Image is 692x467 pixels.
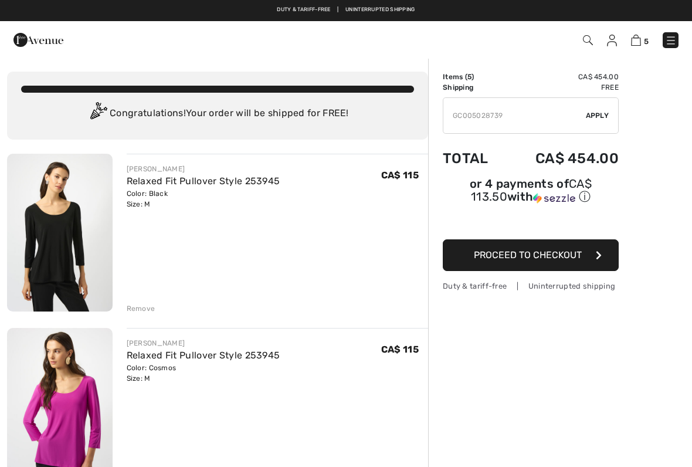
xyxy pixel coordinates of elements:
span: CA$ 113.50 [471,177,592,204]
iframe: PayPal-paypal [443,209,619,235]
input: Promo code [443,98,586,133]
div: Congratulations! Your order will be shipped for FREE! [21,102,414,126]
td: CA$ 454.00 [505,138,619,178]
span: 5 [467,73,471,81]
a: Relaxed Fit Pullover Style 253945 [127,175,280,187]
a: 1ère Avenue [13,33,63,45]
div: Duty & tariff-free | Uninterrupted shipping [443,280,619,292]
div: Color: Cosmos Size: M [127,363,280,384]
img: Menu [665,35,677,46]
a: Duty & tariff-free | Uninterrupted shipping [277,6,415,12]
div: Remove [127,303,155,314]
span: CA$ 115 [381,344,419,355]
span: CA$ 115 [381,170,419,181]
img: Sezzle [533,193,575,204]
button: Proceed to Checkout [443,239,619,271]
div: Color: Black Size: M [127,188,280,209]
img: 1ère Avenue [13,28,63,52]
span: Apply [586,110,609,121]
span: 5 [644,37,649,46]
div: or 4 payments of with [443,178,619,205]
img: Search [583,35,593,45]
span: Proceed to Checkout [474,249,582,260]
img: My Info [607,35,617,46]
td: Total [443,138,505,178]
div: [PERSON_NAME] [127,164,280,174]
img: Shopping Bag [631,35,641,46]
a: Relaxed Fit Pullover Style 253945 [127,350,280,361]
td: Free [505,82,619,93]
img: Congratulation2.svg [86,102,110,126]
div: or 4 payments ofCA$ 113.50withSezzle Click to learn more about Sezzle [443,178,619,209]
div: [PERSON_NAME] [127,338,280,348]
img: Relaxed Fit Pullover Style 253945 [7,154,113,312]
td: Shipping [443,82,505,93]
a: 5 [631,33,649,47]
td: CA$ 454.00 [505,72,619,82]
td: Items ( ) [443,72,505,82]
